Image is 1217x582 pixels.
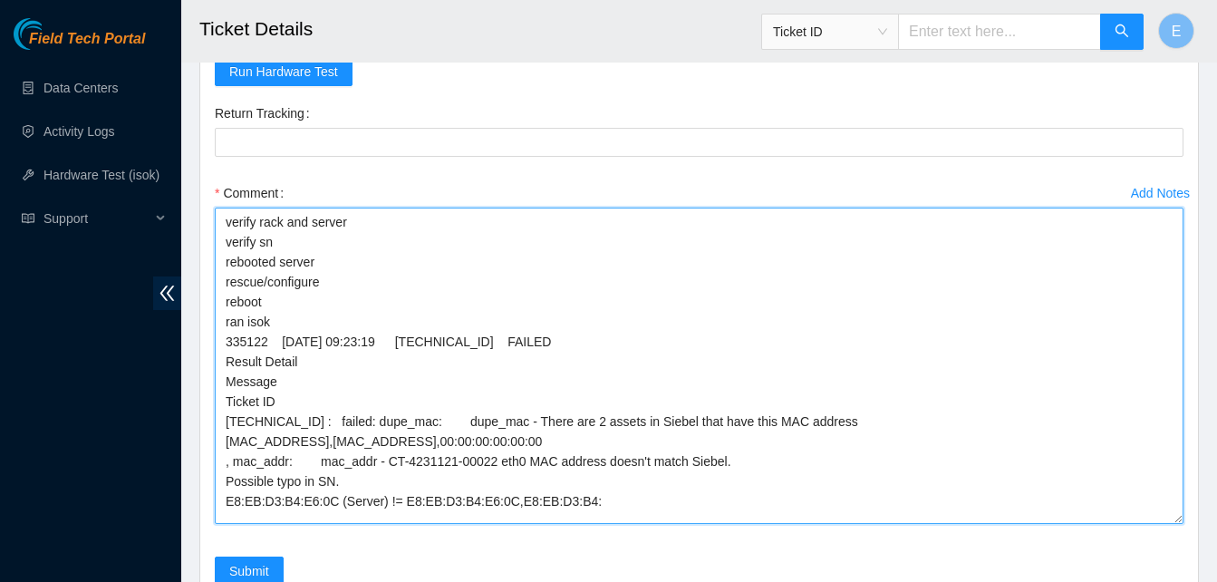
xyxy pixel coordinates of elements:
[215,99,317,128] label: Return Tracking
[43,168,159,182] a: Hardware Test (isok)
[215,128,1183,157] input: Return Tracking
[153,276,181,310] span: double-left
[1131,187,1190,199] div: Add Notes
[43,81,118,95] a: Data Centers
[773,18,887,45] span: Ticket ID
[215,57,353,86] button: Run Hardware Test
[29,31,145,48] span: Field Tech Portal
[898,14,1101,50] input: Enter text here...
[22,212,34,225] span: read
[1130,179,1191,208] button: Add Notes
[14,18,92,50] img: Akamai Technologies
[229,561,269,581] span: Submit
[1115,24,1129,41] span: search
[215,179,291,208] label: Comment
[43,200,150,237] span: Support
[215,208,1183,524] textarea: Comment
[229,62,338,82] span: Run Hardware Test
[1100,14,1144,50] button: search
[1172,20,1182,43] span: E
[43,124,115,139] a: Activity Logs
[14,33,145,56] a: Akamai TechnologiesField Tech Portal
[1158,13,1194,49] button: E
